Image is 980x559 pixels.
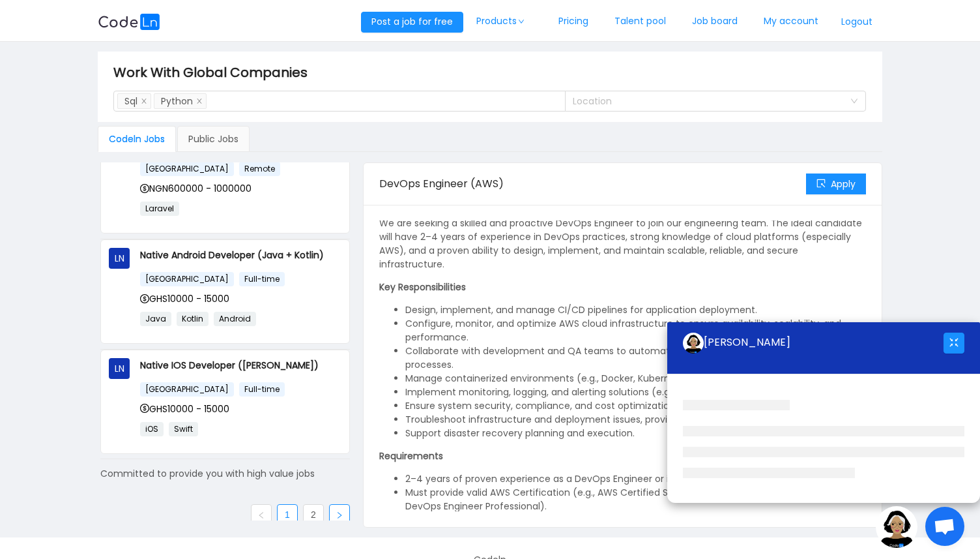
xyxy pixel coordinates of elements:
i: icon: close [141,98,147,106]
i: icon: right [336,511,343,519]
i: icon: dollar [140,404,149,413]
button: icon: selectApply [806,174,866,194]
img: ground.ddcf5dcf.png [876,506,917,548]
span: GHS10000 - 15000 [140,292,229,305]
span: Kotlin [177,312,209,326]
span: [GEOGRAPHIC_DATA] [140,272,234,286]
strong: Requirements [379,449,443,462]
span: Full-time [239,382,285,397]
li: Previous Page [251,504,272,525]
img: logobg.f302741d.svg [98,14,160,30]
strong: Key Responsibilities [379,280,466,294]
li: 2–4 years of proven experience as a DevOps Engineer or in a similar role. [405,472,866,486]
a: 2 [304,505,323,524]
div: Python [161,94,193,108]
li: Sql [117,93,151,109]
span: Swift [169,422,198,436]
li: Support disaster recovery planning and execution. [405,427,866,440]
li: Ensure system security, compliance, and cost optimization in cloud usage. [405,399,866,413]
span: Java [140,312,171,326]
li: Troubleshoot infrastructure and deployment issues, providing timely resolutions. [405,413,866,427]
div: Codeln Jobs [98,126,176,152]
i: icon: dollar [140,294,149,303]
div: Location [573,95,844,108]
span: Laravel [140,202,179,216]
span: Full-time [239,272,285,286]
span: iOS [140,422,164,436]
div: Committed to provide you with high value jobs [100,467,350,481]
span: [GEOGRAPHIC_DATA] [140,162,234,176]
p: We are seeking a skilled and proactive DevOps Engineer to join our engineering team. The ideal ca... [379,217,866,271]
li: 1 [277,504,298,525]
span: Work With Global Companies [113,62,315,83]
p: Native IOS Developer ([PERSON_NAME]) [140,358,341,372]
li: Design, implement, and manage CI/CD pipelines for application deployment. [405,303,866,317]
i: icon: close [196,98,203,106]
li: Next Page [329,504,350,525]
span: DevOps Engineer (AWS) [379,176,504,191]
i: icon: down [850,97,858,106]
li: Collaborate with development and QA teams to automate workflows and improve release processes. [405,344,866,372]
span: LN [115,248,124,269]
li: Manage containerized environments (e.g., Docker, Kubernetes, ECS, EKS). [405,372,866,385]
span: Remote [239,162,280,176]
li: Implement monitoring, logging, and alerting solutions (e.g., Prometheus, Grafana, CloudWatch). [405,385,866,399]
span: [GEOGRAPHIC_DATA] [140,382,234,397]
div: Public Jobs [177,126,250,152]
button: Post a job for free [361,12,463,33]
div: Sql [124,94,137,108]
a: Post a job for free [361,15,463,28]
span: GHS10000 - 15000 [140,402,229,415]
button: Logout [831,12,882,33]
li: 2 [303,504,324,525]
i: icon: left [257,511,265,519]
li: Python [154,93,207,109]
span: NGN600000 - 1000000 [140,182,252,195]
button: icon: fullscreen-exit [944,333,964,354]
li: Must provide valid AWS Certification (e.g., AWS Certified Solutions Architect, SysOps Administrat... [405,486,866,513]
span: Android [214,312,256,326]
span: LN [115,358,124,379]
i: icon: down [517,18,525,25]
img: ground.ddcf5dcf.png [683,333,704,354]
p: Native Android Developer (Java + Kotlin) [140,248,341,262]
div: Open chat [925,507,964,546]
i: icon: dollar [140,184,149,193]
div: [PERSON_NAME] [683,333,944,354]
li: Configure, monitor, and optimize AWS cloud infrastructure to ensure availability, scalability, an... [405,317,866,344]
a: 1 [278,505,297,524]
